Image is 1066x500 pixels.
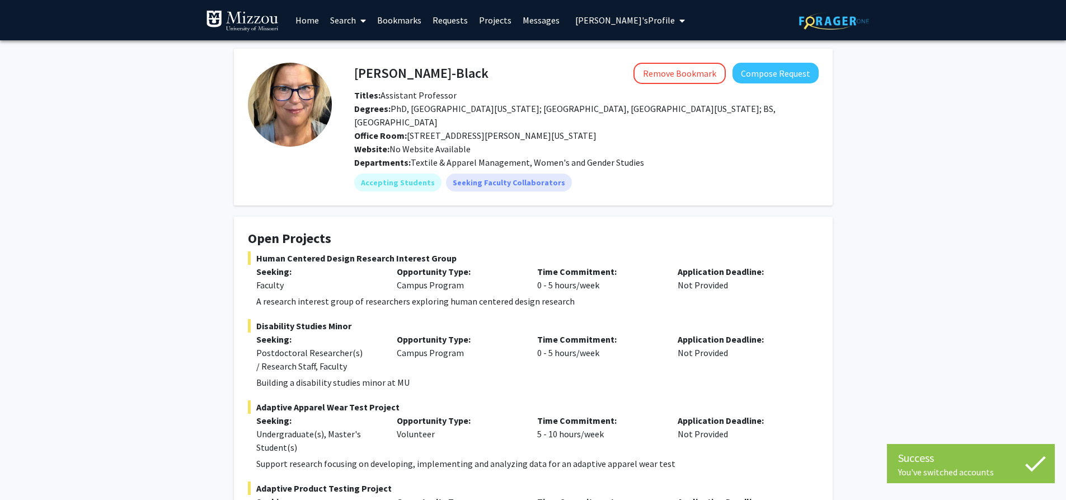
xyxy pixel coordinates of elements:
p: Seeking: [256,333,380,346]
div: Not Provided [669,414,810,454]
img: ForagerOne Logo [799,12,869,30]
p: Time Commitment: [537,414,661,427]
span: Disability Studies Minor [248,319,819,333]
span: No Website Available [354,143,471,155]
a: Home [290,1,325,40]
p: Seeking: [256,265,380,278]
div: Faculty [256,278,380,292]
div: Campus Program [388,333,529,373]
a: Messages [517,1,565,40]
p: Seeking: [256,414,380,427]
p: Opportunity Type: [397,414,520,427]
img: Profile Picture [248,63,332,147]
p: Application Deadline: [678,414,801,427]
div: Undergraduate(s), Master's Student(s) [256,427,380,454]
div: Not Provided [669,265,810,292]
div: 5 - 10 hours/week [529,414,669,454]
button: Remove Bookmark [633,63,726,84]
p: A research interest group of researchers exploring human centered design research [256,295,819,308]
span: Adaptive Apparel Wear Test Project [248,400,819,414]
span: Textile & Apparel Management, Women's and Gender Studies [411,157,644,168]
iframe: Chat [8,450,48,492]
p: Opportunity Type: [397,333,520,346]
a: Search [325,1,372,40]
mat-chip: Seeking Faculty Collaborators [446,174,572,191]
h4: Open Projects [248,231,819,247]
div: Campus Program [388,265,529,292]
span: Adaptive Product Testing Project [248,482,819,495]
p: Time Commitment: [537,333,661,346]
p: Support research focusing on developing, implementing and analyzing data for an adaptive apparel ... [256,457,819,470]
div: You've switched accounts [898,466,1044,478]
span: [PERSON_NAME]'s Profile [575,15,675,26]
div: Success [898,450,1044,466]
b: Website: [354,143,389,155]
span: Human Centered Design Research Interest Group [248,251,819,265]
a: Requests [427,1,473,40]
b: Titles: [354,90,381,101]
b: Departments: [354,157,411,168]
span: [STREET_ADDRESS][PERSON_NAME][US_STATE] [354,130,597,141]
div: Postdoctoral Researcher(s) / Research Staff, Faculty [256,346,380,373]
p: Application Deadline: [678,333,801,346]
p: Opportunity Type: [397,265,520,278]
a: Bookmarks [372,1,427,40]
div: 0 - 5 hours/week [529,265,669,292]
mat-chip: Accepting Students [354,174,442,191]
img: University of Missouri Logo [206,10,279,32]
div: 0 - 5 hours/week [529,333,669,373]
b: Degrees: [354,103,391,114]
a: Projects [473,1,517,40]
button: Compose Request to Kerri McBee-Black [732,63,819,83]
p: Application Deadline: [678,265,801,278]
div: Not Provided [669,333,810,373]
span: Assistant Professor [354,90,457,101]
p: Building a disability studies minor at MU [256,376,819,389]
b: Office Room: [354,130,407,141]
span: PhD, [GEOGRAPHIC_DATA][US_STATE]; [GEOGRAPHIC_DATA], [GEOGRAPHIC_DATA][US_STATE]; BS, [GEOGRAPHIC... [354,103,776,128]
p: Time Commitment: [537,265,661,278]
h4: [PERSON_NAME]-Black [354,63,489,83]
div: Volunteer [388,414,529,454]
